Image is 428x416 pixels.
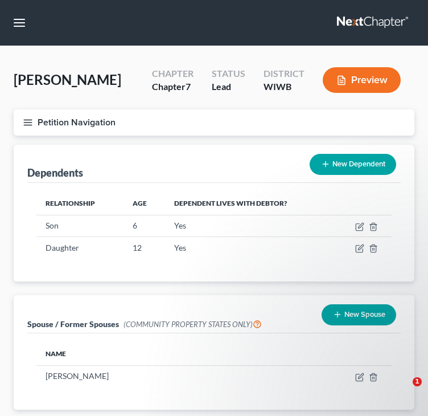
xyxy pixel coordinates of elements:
[36,342,264,365] th: Name
[36,192,124,215] th: Relationship
[36,215,124,236] td: Son
[36,237,124,259] td: Daughter
[124,320,262,329] span: (COMMUNITY PROPERTY STATES ONLY)
[124,215,165,236] td: 6
[14,71,121,88] span: [PERSON_NAME]
[27,166,83,180] div: Dependents
[186,81,191,92] span: 7
[165,215,333,236] td: Yes
[152,80,194,93] div: Chapter
[212,80,245,93] div: Lead
[264,67,304,80] div: District
[124,237,165,259] td: 12
[310,154,396,175] button: New Dependent
[212,67,245,80] div: Status
[14,109,414,136] button: Petition Navigation
[323,67,401,93] button: Preview
[36,365,264,387] td: [PERSON_NAME]
[165,192,333,215] th: Dependent lives with debtor?
[124,192,165,215] th: Age
[165,237,333,259] td: Yes
[264,80,304,93] div: WIWB
[413,377,422,386] span: 1
[27,319,119,329] span: Spouse / Former Spouses
[389,377,417,405] iframe: Intercom live chat
[322,304,396,325] button: New Spouse
[152,67,194,80] div: Chapter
